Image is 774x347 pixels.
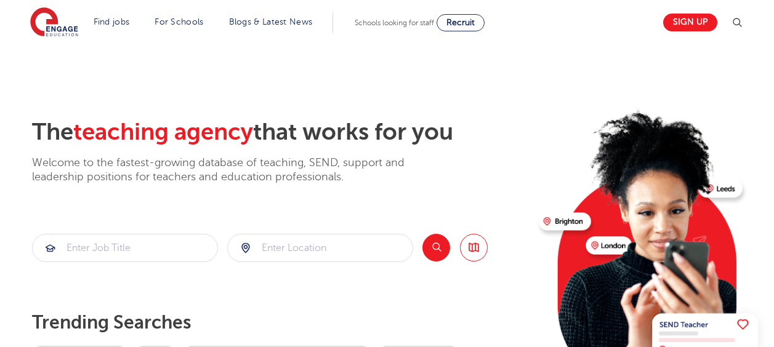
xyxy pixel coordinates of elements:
div: Submit [227,234,413,262]
button: Search [422,234,450,261]
p: Trending searches [32,311,529,333]
span: teaching agency [73,119,253,145]
a: Blogs & Latest News [229,17,313,26]
div: Submit [32,234,218,262]
input: Submit [33,234,217,261]
a: For Schools [155,17,203,26]
span: Recruit [446,18,475,27]
a: Find jobs [94,17,130,26]
span: Schools looking for staff [355,18,434,27]
input: Submit [228,234,413,261]
p: Welcome to the fastest-growing database of teaching, SEND, support and leadership positions for t... [32,156,438,185]
img: Engage Education [30,7,78,38]
a: Sign up [663,14,717,31]
h2: The that works for you [32,118,529,146]
a: Recruit [437,14,485,31]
